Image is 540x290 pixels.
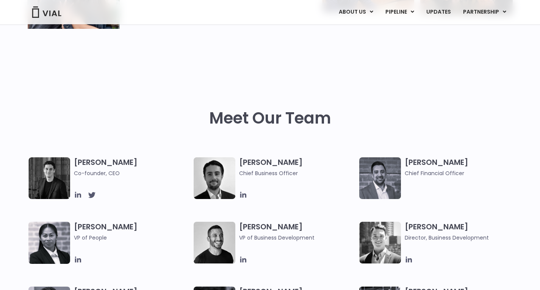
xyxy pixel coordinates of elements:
[457,6,512,19] a: PARTNERSHIPMenu Toggle
[333,6,379,19] a: ABOUT USMenu Toggle
[74,157,190,177] h3: [PERSON_NAME]
[194,222,235,263] img: A black and white photo of a man smiling.
[359,157,401,199] img: Headshot of smiling man named Samir
[405,234,521,242] span: Director, Business Development
[405,157,521,177] h3: [PERSON_NAME]
[74,169,190,177] span: Co-founder, CEO
[239,222,355,242] h3: [PERSON_NAME]
[420,6,457,19] a: UPDATES
[239,234,355,242] span: VP of Business Development
[74,234,190,242] span: VP of People
[405,222,521,242] h3: [PERSON_NAME]
[74,222,190,253] h3: [PERSON_NAME]
[31,6,62,18] img: Vial Logo
[194,157,235,199] img: A black and white photo of a man in a suit holding a vial.
[209,109,331,127] h2: Meet Our Team
[359,222,401,263] img: A black and white photo of a smiling man in a suit at ARVO 2023.
[239,169,355,177] span: Chief Business Officer
[379,6,420,19] a: PIPELINEMenu Toggle
[405,169,521,177] span: Chief Financial Officer
[28,157,70,199] img: A black and white photo of a man in a suit attending a Summit.
[239,157,355,177] h3: [PERSON_NAME]
[28,222,70,264] img: Catie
